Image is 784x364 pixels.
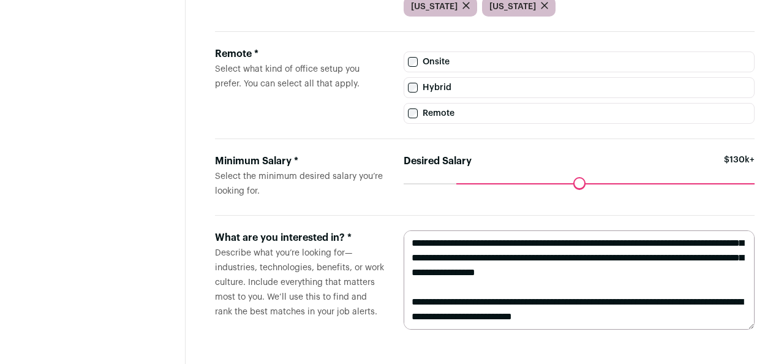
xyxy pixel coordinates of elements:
[215,154,384,169] div: Minimum Salary *
[408,108,418,118] input: Remote
[404,77,755,98] label: Hybrid
[404,154,472,169] label: Desired Salary
[408,83,418,93] input: Hybrid
[404,51,755,72] label: Onsite
[411,1,458,13] span: [US_STATE]
[724,154,755,183] span: $130k+
[215,230,384,245] div: What are you interested in? *
[404,103,755,124] label: Remote
[215,65,360,88] span: Select what kind of office setup you prefer. You can select all that apply.
[215,172,383,195] span: Select the minimum desired salary you’re looking for.
[215,249,384,316] span: Describe what you’re looking for—industries, technologies, benefits, or work culture. Include eve...
[408,57,418,67] input: Onsite
[215,47,384,61] div: Remote *
[489,1,536,13] span: [US_STATE]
